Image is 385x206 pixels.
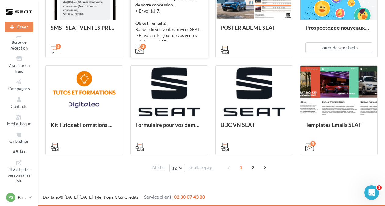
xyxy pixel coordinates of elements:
[115,194,123,200] a: CGS
[169,164,185,172] button: 12
[5,95,33,110] a: Contacts
[5,22,33,32] button: Créer
[364,185,379,200] iframe: Intercom live chat
[135,122,203,134] div: Formulaire pour vos demandes
[135,20,168,26] strong: Objectif email 2 :
[5,30,33,52] a: Boîte de réception
[9,139,29,144] span: Calendrier
[8,86,30,91] span: Campagnes
[43,194,60,200] a: Digitaleo
[8,194,13,200] span: PS
[51,24,118,37] div: SMS - SEAT VENTES PRIVEES
[18,194,26,200] p: Partenaire Seat
[8,63,30,74] span: Visibilité en ligne
[5,158,33,185] a: PLV et print personnalisable
[310,141,316,146] div: 5
[124,194,139,200] a: Crédits
[377,185,382,190] span: 1
[5,112,33,127] a: Médiathèque
[172,166,177,171] span: 12
[221,122,288,134] div: BDC VN SEAT
[51,122,118,134] div: Kit Tutos et Formations Digitaleo
[144,194,171,200] span: Service client
[305,122,372,134] div: Templates Emails SEAT
[95,194,113,200] a: Mentions
[5,130,33,145] a: Calendrier
[236,163,246,172] span: 1
[56,44,61,49] div: 2
[5,54,33,75] a: Visibilité en ligne
[188,165,214,171] span: résultats/page
[5,77,33,92] a: Campagnes
[11,104,27,109] span: Contacts
[221,24,288,37] div: POSTER ADEME SEAT
[248,163,258,172] span: 2
[150,39,170,44] strong: avant 10h.
[174,194,205,200] span: 02 30 07 43 80
[10,40,28,50] span: Boîte de réception
[7,121,31,126] span: Médiathèque
[305,42,372,53] button: Louer des contacts
[5,192,33,203] a: PS Partenaire Seat
[305,24,372,37] div: Prospectez de nouveaux contacts
[13,149,26,154] span: Affiliés
[140,44,146,49] div: 2
[5,22,33,32] div: Nouvelle campagne
[43,194,205,200] span: © [DATE]-[DATE] - - -
[152,165,166,171] span: Afficher
[5,148,33,156] a: Affiliés
[8,166,31,183] span: PLV et print personnalisable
